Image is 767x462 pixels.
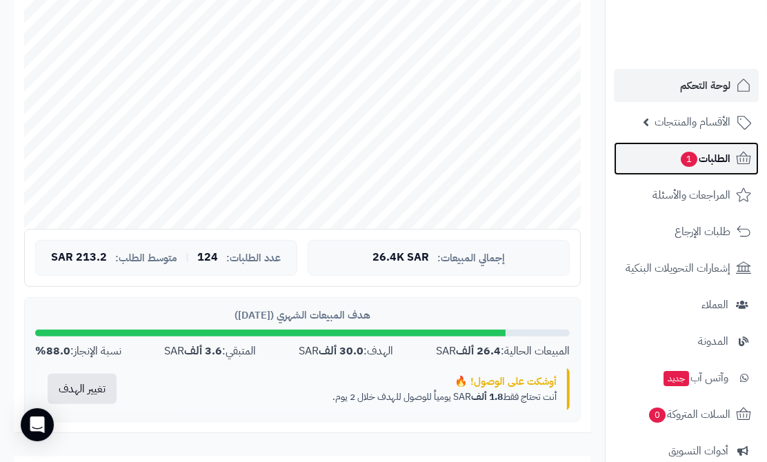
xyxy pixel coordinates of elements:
[664,371,689,386] span: جديد
[614,325,759,358] a: المدونة
[186,252,190,263] span: |
[116,252,178,264] span: متوسط الطلب:
[675,222,730,241] span: طلبات الإرجاع
[668,441,728,461] span: أدوات التسويق
[437,252,505,264] span: إجمالي المبيعات:
[164,343,256,359] div: المتبقي: SAR
[614,252,759,285] a: إشعارات التحويلات البنكية
[653,185,730,205] span: المراجعات والأسئلة
[614,179,759,212] a: المراجعات والأسئلة
[648,407,666,423] span: 0
[436,343,570,359] div: المبيعات الحالية: SAR
[372,252,429,264] span: 26.4K SAR
[655,112,730,132] span: الأقسام والمنتجات
[35,343,121,359] div: نسبة الإنجاز:
[626,259,730,278] span: إشعارات التحويلات البنكية
[679,149,730,168] span: الطلبات
[139,374,557,389] div: أوشكت على الوصول! 🔥
[184,343,222,359] strong: 3.6 ألف
[662,368,728,388] span: وآتس آب
[614,215,759,248] a: طلبات الإرجاع
[139,390,557,404] p: أنت تحتاج فقط SAR يومياً للوصول للهدف خلال 2 يوم.
[673,26,754,55] img: logo-2.png
[698,332,728,351] span: المدونة
[35,343,70,359] strong: 88.0%
[614,288,759,321] a: العملاء
[614,398,759,431] a: السلات المتروكة0
[35,308,570,323] div: هدف المبيعات الشهري ([DATE])
[680,151,697,167] span: 1
[227,252,281,264] span: عدد الطلبات:
[701,295,728,314] span: العملاء
[198,252,219,264] span: 124
[471,390,503,404] strong: 1.8 ألف
[456,343,501,359] strong: 26.4 ألف
[21,408,54,441] div: Open Intercom Messenger
[648,405,730,424] span: السلات المتروكة
[614,361,759,394] a: وآتس آبجديد
[52,252,108,264] span: 213.2 SAR
[319,343,363,359] strong: 30.0 ألف
[680,76,730,95] span: لوحة التحكم
[299,343,393,359] div: الهدف: SAR
[48,374,117,404] button: تغيير الهدف
[614,142,759,175] a: الطلبات1
[614,69,759,102] a: لوحة التحكم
